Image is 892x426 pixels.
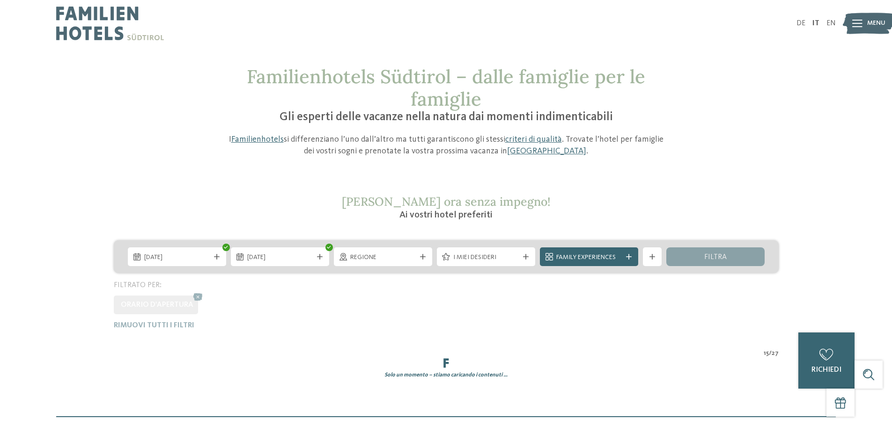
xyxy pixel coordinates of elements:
span: Gli esperti delle vacanze nella natura dai momenti indimenticabili [280,111,613,123]
span: 27 [772,349,779,358]
a: Familienhotels [231,135,284,144]
span: I miei desideri [453,253,519,262]
span: Family Experiences [556,253,622,262]
span: Ai vostri hotel preferiti [399,210,493,220]
span: Familienhotels Südtirol – dalle famiglie per le famiglie [247,65,645,111]
a: EN [826,20,836,27]
span: [DATE] [247,253,313,262]
span: Regione [350,253,416,262]
a: richiedi [798,332,855,389]
span: [DATE] [144,253,210,262]
span: [PERSON_NAME] ora senza impegno! [342,194,551,209]
p: I si differenziano l’uno dall’altro ma tutti garantiscono gli stessi . Trovate l’hotel per famigl... [224,134,669,157]
a: IT [812,20,819,27]
span: / [769,349,772,358]
span: richiedi [811,366,841,374]
span: 15 [764,349,769,358]
div: Solo un momento – stiamo caricando i contenuti … [107,371,786,379]
a: DE [796,20,805,27]
a: [GEOGRAPHIC_DATA] [507,147,586,155]
a: criteri di qualità [505,135,562,144]
span: Menu [867,19,885,28]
